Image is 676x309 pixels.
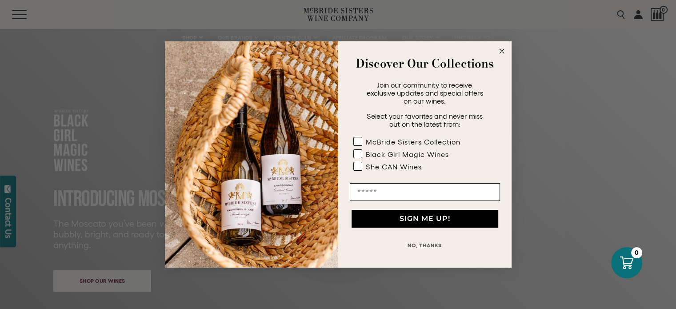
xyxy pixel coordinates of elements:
[352,210,498,228] button: SIGN ME UP!
[350,183,500,201] input: Email
[366,138,460,146] div: McBride Sisters Collection
[367,81,483,105] span: Join our community to receive exclusive updates and special offers on our wines.
[356,55,494,72] strong: Discover Our Collections
[496,46,507,56] button: Close dialog
[631,247,642,258] div: 0
[165,41,338,268] img: 42653730-7e35-4af7-a99d-12bf478283cf.jpeg
[350,237,500,254] button: NO, THANKS
[366,150,449,158] div: Black Girl Magic Wines
[367,112,483,128] span: Select your favorites and never miss out on the latest from:
[366,163,422,171] div: She CAN Wines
